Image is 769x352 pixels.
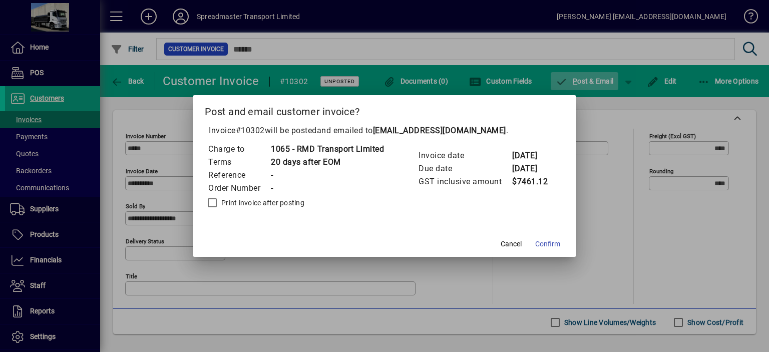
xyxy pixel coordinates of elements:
[270,169,384,182] td: -
[512,162,552,175] td: [DATE]
[512,149,552,162] td: [DATE]
[236,126,265,135] span: #10302
[208,169,270,182] td: Reference
[535,239,560,249] span: Confirm
[495,235,527,253] button: Cancel
[418,175,512,188] td: GST inclusive amount
[270,156,384,169] td: 20 days after EOM
[317,126,506,135] span: and emailed to
[418,149,512,162] td: Invoice date
[270,143,384,156] td: 1065 - RMD Transport Limited
[219,198,304,208] label: Print invoice after posting
[418,162,512,175] td: Due date
[501,239,522,249] span: Cancel
[270,182,384,195] td: -
[512,175,552,188] td: $7461.12
[193,95,576,124] h2: Post and email customer invoice?
[205,125,564,137] p: Invoice will be posted .
[373,126,506,135] b: [EMAIL_ADDRESS][DOMAIN_NAME]
[208,182,270,195] td: Order Number
[531,235,564,253] button: Confirm
[208,143,270,156] td: Charge to
[208,156,270,169] td: Terms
